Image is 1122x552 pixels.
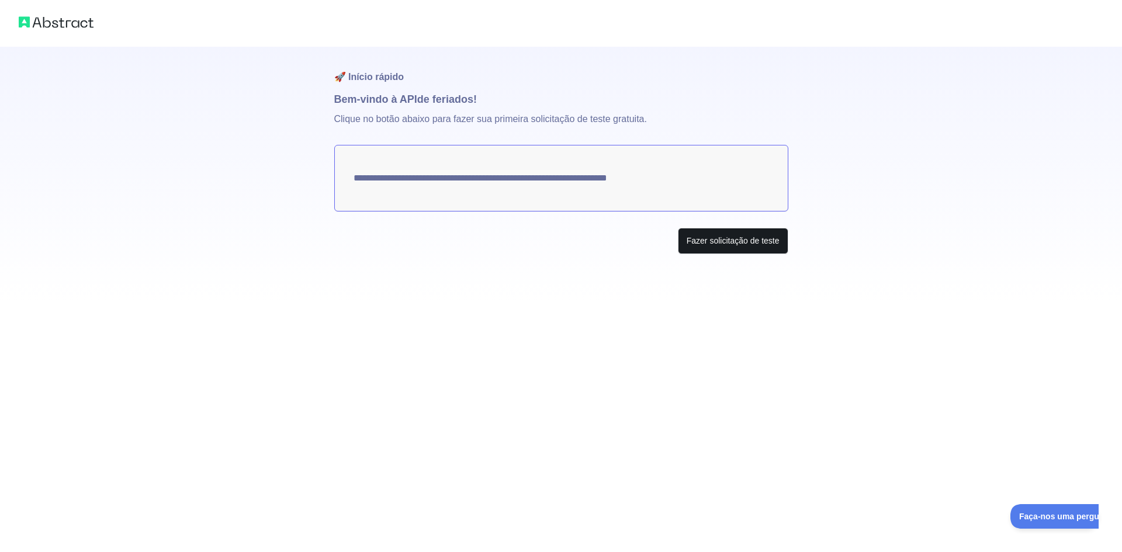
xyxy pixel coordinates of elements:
[417,93,473,105] font: de feriados
[334,93,417,105] font: Bem-vindo à API
[1010,504,1099,529] iframe: Alternar suporte ao cliente
[473,93,477,105] font: !
[687,236,780,245] font: Fazer solicitação de teste
[678,228,788,254] button: Fazer solicitação de teste
[19,14,93,30] img: Logotipo abstrato
[334,72,404,82] font: 🚀 Início rápido
[334,114,647,124] font: Clique no botão abaixo para fazer sua primeira solicitação de teste gratuita.
[9,8,101,17] font: Faça-nos uma pergunta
